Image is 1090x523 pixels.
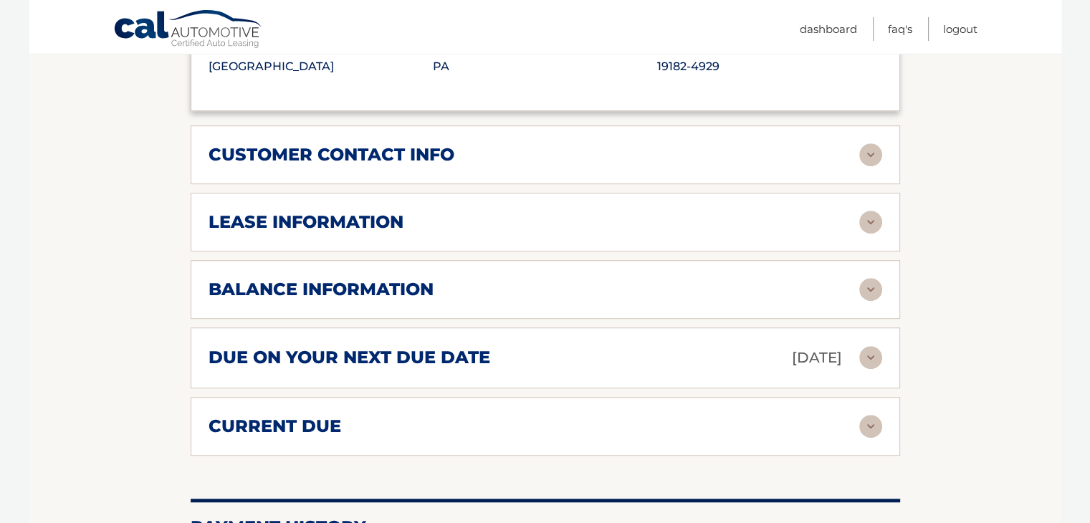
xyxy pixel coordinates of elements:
a: Logout [943,17,977,41]
p: [GEOGRAPHIC_DATA] [209,57,433,77]
p: 19182-4929 [657,57,881,77]
img: accordion-rest.svg [859,346,882,369]
a: FAQ's [888,17,912,41]
img: accordion-rest.svg [859,415,882,438]
img: accordion-rest.svg [859,278,882,301]
p: PA [433,57,657,77]
img: accordion-rest.svg [859,143,882,166]
h2: due on your next due date [209,347,490,368]
img: accordion-rest.svg [859,211,882,234]
h2: current due [209,416,341,437]
a: Cal Automotive [113,9,264,51]
h2: customer contact info [209,144,454,165]
p: [DATE] [792,345,842,370]
a: Dashboard [800,17,857,41]
h2: balance information [209,279,434,300]
h2: lease information [209,211,403,233]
